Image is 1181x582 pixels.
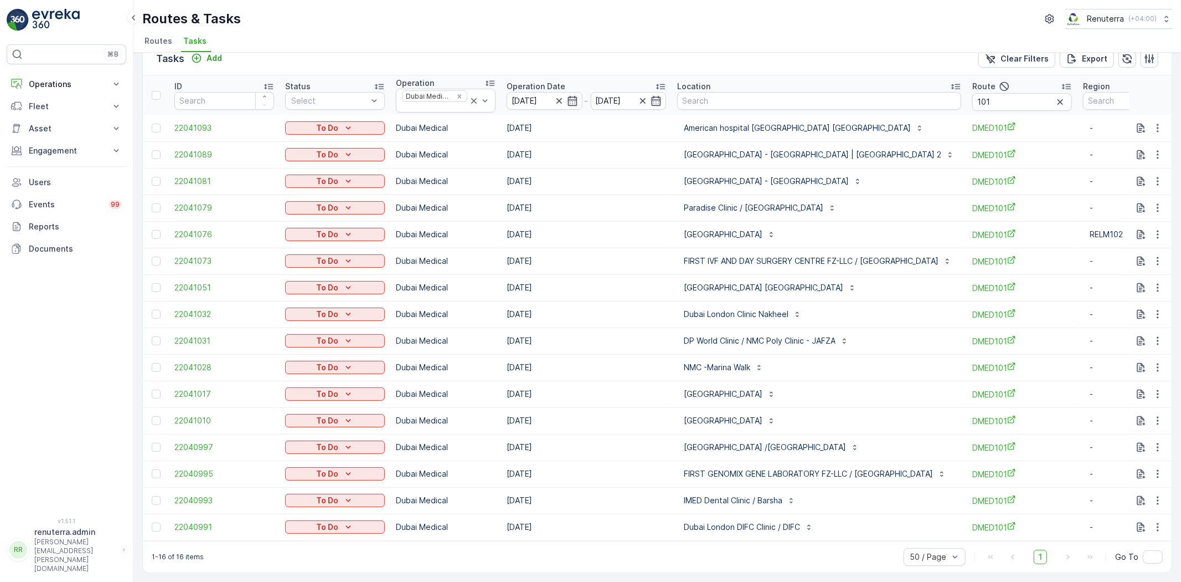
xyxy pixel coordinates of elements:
[7,216,126,238] a: Reports
[174,229,274,240] span: 22041076
[285,81,311,92] p: Status
[152,363,161,372] div: Toggle Row Selected
[285,387,385,401] button: To Do
[972,81,996,92] p: Route
[145,35,172,47] span: Routes
[396,256,496,267] p: Dubai Medical
[585,94,589,108] p: -
[152,416,161,425] div: Toggle Row Selected
[1090,335,1176,346] p: -
[684,495,782,506] p: IMED Dental Clinic / Barsha
[316,309,338,320] p: To Do
[1090,389,1176,400] p: -
[972,335,1072,347] a: DMED101
[677,81,710,92] p: Location
[1115,552,1138,563] span: Go To
[142,10,241,28] p: Routes & Tasks
[285,254,385,268] button: To Do
[396,415,496,426] p: Dubai Medical
[1083,81,1110,92] p: Region
[316,149,338,160] p: To Do
[677,146,961,164] button: [GEOGRAPHIC_DATA] - [GEOGRAPHIC_DATA] | [GEOGRAPHIC_DATA] 2
[316,442,338,453] p: To Do
[174,415,274,426] a: 22041010
[183,35,207,47] span: Tasks
[453,92,466,101] div: Remove Dubai Medical
[174,92,274,110] input: Search
[285,228,385,241] button: To Do
[972,229,1072,241] a: DMED101
[152,203,161,212] div: Toggle Row Selected
[174,468,274,479] span: 22040995
[972,122,1072,134] a: DMED101
[1090,256,1176,267] p: -
[972,309,1072,320] a: DMED101
[677,465,953,483] button: FIRST GENOMIX GENE LABORATORY FZ-LLC / [GEOGRAPHIC_DATA]
[396,495,496,506] p: Dubai Medical
[152,177,161,186] div: Toggle Row Selected
[501,381,672,407] td: [DATE]
[107,50,118,59] p: ⌘B
[316,389,338,400] p: To Do
[501,354,672,381] td: [DATE]
[152,496,161,505] div: Toggle Row Selected
[972,415,1072,427] a: DMED101
[501,221,672,248] td: [DATE]
[677,518,820,536] button: Dubai London DIFC Clinic / DIFC
[152,553,204,561] p: 1-16 of 16 items
[174,495,274,506] span: 22040993
[1090,362,1176,373] p: -
[396,229,496,240] p: Dubai Medical
[174,122,274,134] span: 22041093
[972,176,1072,187] a: DMED101
[285,281,385,294] button: To Do
[174,522,274,533] a: 22040991
[174,309,274,320] a: 22041032
[152,150,161,159] div: Toggle Row Selected
[29,101,104,112] p: Fleet
[174,335,274,346] span: 22041031
[1090,415,1176,426] p: -
[285,308,385,321] button: To Do
[396,149,496,160] p: Dubai Medical
[507,92,582,110] input: dd/mm/yyyy
[7,238,126,260] a: Documents
[174,362,274,373] a: 22041028
[684,309,788,320] p: Dubai London Clinic Nakheel
[501,407,672,434] td: [DATE]
[1090,468,1176,479] p: -
[316,176,338,187] p: To Do
[7,171,126,193] a: Users
[285,520,385,534] button: To Do
[501,141,672,168] td: [DATE]
[684,522,800,533] p: Dubai London DIFC Clinic / DIFC
[972,149,1072,161] a: DMED101
[152,124,161,132] div: Toggle Row Selected
[677,412,782,430] button: [GEOGRAPHIC_DATA]
[978,50,1055,68] button: Clear Filters
[316,122,338,134] p: To Do
[1090,149,1176,160] p: -
[1090,495,1176,506] p: -
[1090,309,1176,320] p: -
[396,78,434,89] p: Operation
[501,195,672,221] td: [DATE]
[972,468,1072,480] a: DMED101
[152,230,161,239] div: Toggle Row Selected
[677,438,866,456] button: [GEOGRAPHIC_DATA] /[GEOGRAPHIC_DATA]
[7,9,29,31] img: logo
[684,282,843,293] p: [GEOGRAPHIC_DATA] [GEOGRAPHIC_DATA]
[501,248,672,274] td: [DATE]
[972,522,1072,533] a: DMED101
[396,362,496,373] p: Dubai Medical
[174,81,182,92] p: ID
[1128,14,1157,23] p: ( +04:00 )
[1001,53,1049,64] p: Clear Filters
[396,202,496,213] p: Dubai Medical
[684,256,938,267] p: FIRST IVF AND DAY SURGERY CENTRE FZ-LLC / [GEOGRAPHIC_DATA]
